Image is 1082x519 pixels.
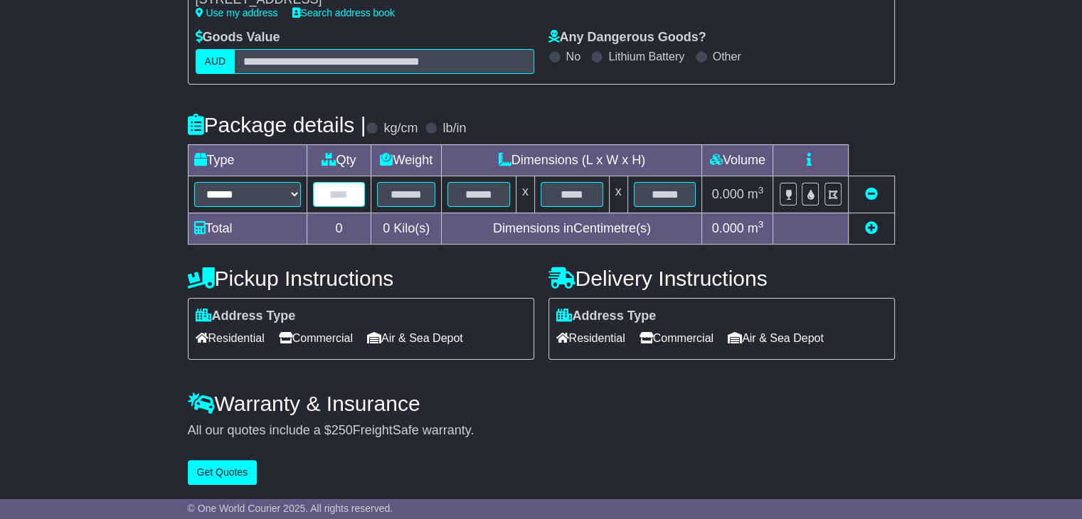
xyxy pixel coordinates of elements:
span: 0.000 [712,187,744,201]
td: x [609,176,627,213]
span: Commercial [279,327,353,349]
sup: 3 [758,185,764,196]
td: Weight [371,144,442,176]
span: m [748,221,764,235]
td: Volume [702,144,773,176]
td: Type [188,144,307,176]
h4: Warranty & Insurance [188,392,895,415]
label: Address Type [556,309,657,324]
td: Total [188,213,307,244]
sup: 3 [758,219,764,230]
label: lb/in [442,121,466,137]
span: Air & Sea Depot [367,327,463,349]
label: No [566,50,580,63]
label: Any Dangerous Goods? [548,30,706,46]
td: 0 [307,213,371,244]
h4: Package details | [188,113,366,137]
td: Qty [307,144,371,176]
label: AUD [196,49,235,74]
span: 250 [332,423,353,437]
h4: Delivery Instructions [548,267,895,290]
span: 0 [383,221,390,235]
a: Use my address [196,7,278,18]
span: Air & Sea Depot [728,327,824,349]
div: All our quotes include a $ FreightSafe warranty. [188,423,895,439]
a: Search address book [292,7,395,18]
button: Get Quotes [188,460,258,485]
label: kg/cm [383,121,418,137]
td: Dimensions in Centimetre(s) [442,213,702,244]
span: m [748,187,764,201]
h4: Pickup Instructions [188,267,534,290]
label: Goods Value [196,30,280,46]
span: Residential [556,327,625,349]
span: Commercial [640,327,714,349]
a: Remove this item [865,187,878,201]
label: Address Type [196,309,296,324]
td: Kilo(s) [371,213,442,244]
label: Lithium Battery [608,50,684,63]
span: 0.000 [712,221,744,235]
a: Add new item [865,221,878,235]
label: Other [713,50,741,63]
td: Dimensions (L x W x H) [442,144,702,176]
span: Residential [196,327,265,349]
span: © One World Courier 2025. All rights reserved. [188,503,393,514]
td: x [516,176,534,213]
